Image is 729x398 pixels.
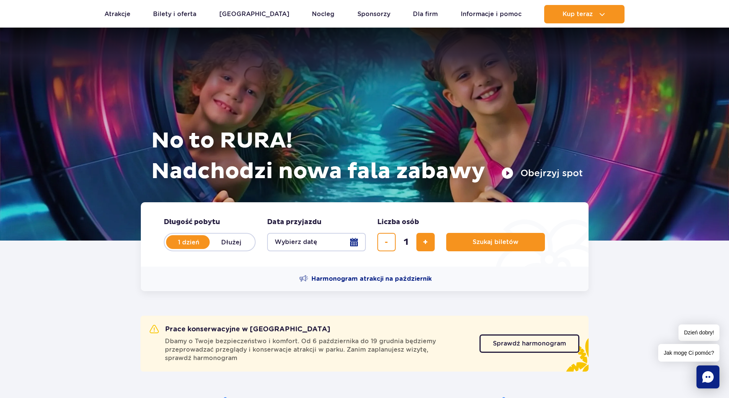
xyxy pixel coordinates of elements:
[544,5,625,23] button: Kup teraz
[696,365,719,388] div: Chat
[563,11,593,18] span: Kup teraz
[413,5,438,23] a: Dla firm
[267,218,321,227] span: Data przyjazdu
[219,5,289,23] a: [GEOGRAPHIC_DATA]
[473,239,519,246] span: Szukaj biletów
[377,233,396,251] button: usuń bilet
[416,233,435,251] button: dodaj bilet
[267,233,366,251] button: Wybierz datę
[446,233,545,251] button: Szukaj biletów
[165,337,470,362] span: Dbamy o Twoje bezpieczeństwo i komfort. Od 6 października do 19 grudnia będziemy przeprowadzać pr...
[479,334,579,353] a: Sprawdź harmonogram
[312,5,334,23] a: Nocleg
[658,344,719,362] span: Jak mogę Ci pomóc?
[377,218,419,227] span: Liczba osób
[461,5,522,23] a: Informacje i pomoc
[151,126,583,187] h1: No to RURA! Nadchodzi nowa fala zabawy
[357,5,390,23] a: Sponsorzy
[104,5,130,23] a: Atrakcje
[210,234,253,250] label: Dłużej
[397,233,415,251] input: liczba biletów
[678,324,719,341] span: Dzień dobry!
[311,275,432,283] span: Harmonogram atrakcji na październik
[164,218,220,227] span: Długość pobytu
[153,5,196,23] a: Bilety i oferta
[299,274,432,283] a: Harmonogram atrakcji na październik
[493,341,566,347] span: Sprawdź harmonogram
[501,167,583,179] button: Obejrzyj spot
[150,325,330,334] h2: Prace konserwacyjne w [GEOGRAPHIC_DATA]
[141,202,589,267] form: Planowanie wizyty w Park of Poland
[167,234,210,250] label: 1 dzień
